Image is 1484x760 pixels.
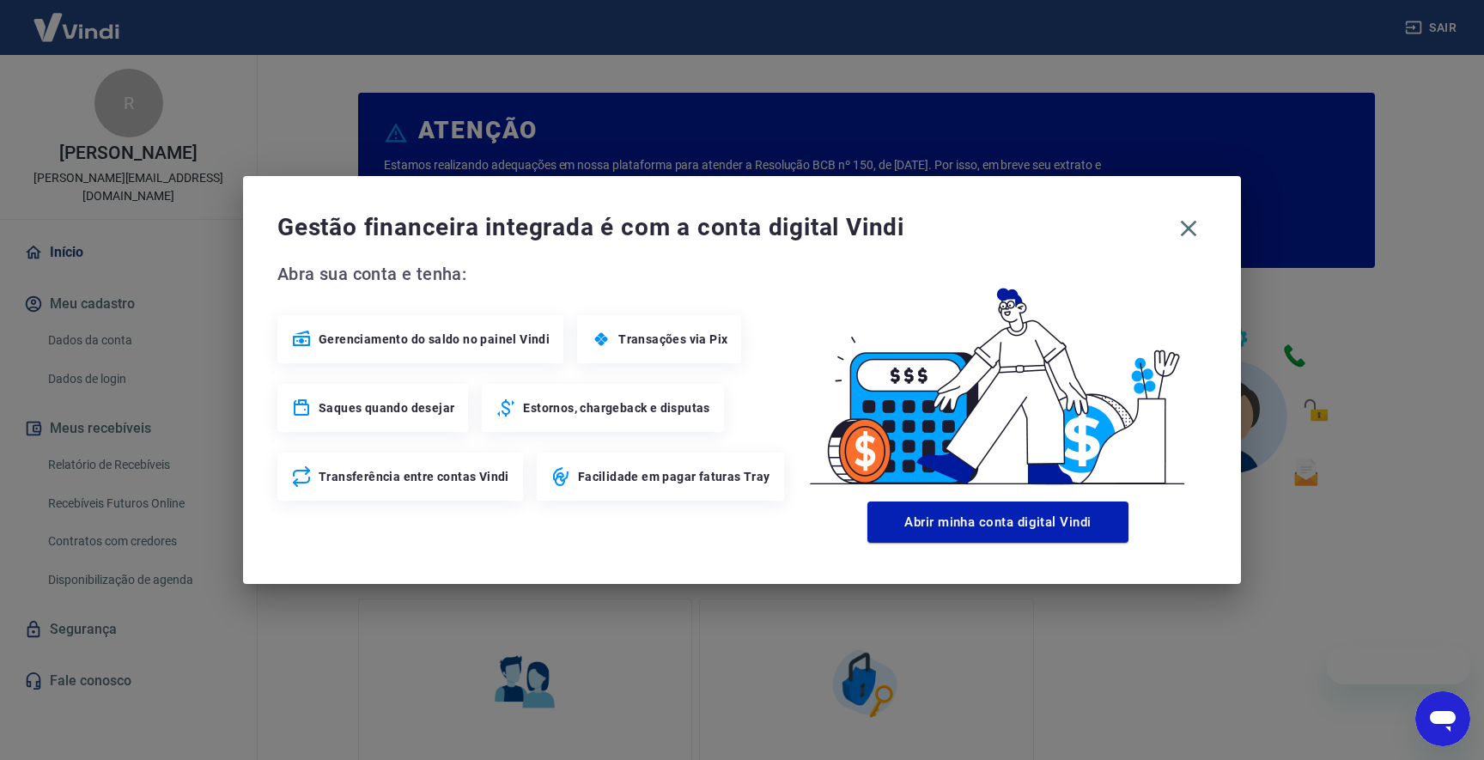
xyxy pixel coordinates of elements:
[578,468,770,485] span: Facilidade em pagar faturas Tray
[1327,647,1470,684] iframe: Message from company
[618,331,727,348] span: Transações via Pix
[789,260,1207,495] img: Good Billing
[277,210,1171,245] span: Gestão financeira integrada é com a conta digital Vindi
[1415,691,1470,746] iframe: Button to launch messaging window
[867,502,1128,543] button: Abrir minha conta digital Vindi
[319,399,454,416] span: Saques quando desejar
[319,331,550,348] span: Gerenciamento do saldo no painel Vindi
[277,260,789,288] span: Abra sua conta e tenha:
[523,399,709,416] span: Estornos, chargeback e disputas
[319,468,509,485] span: Transferência entre contas Vindi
